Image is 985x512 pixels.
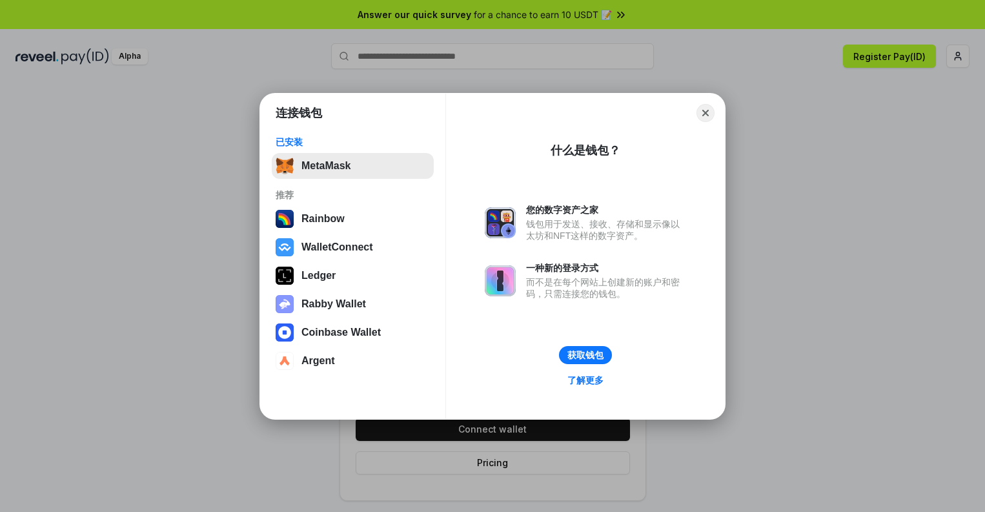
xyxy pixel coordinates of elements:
button: Close [696,104,715,122]
img: svg+xml,%3Csvg%20xmlns%3D%22http%3A%2F%2Fwww.w3.org%2F2000%2Fsvg%22%20fill%3D%22none%22%20viewBox... [485,207,516,238]
h1: 连接钱包 [276,105,322,121]
a: 了解更多 [560,372,611,389]
div: Ledger [301,270,336,282]
img: svg+xml,%3Csvg%20width%3D%2228%22%20height%3D%2228%22%20viewBox%3D%220%200%2028%2028%22%20fill%3D... [276,323,294,342]
img: svg+xml,%3Csvg%20width%3D%2228%22%20height%3D%2228%22%20viewBox%3D%220%200%2028%2028%22%20fill%3D... [276,352,294,370]
div: 推荐 [276,189,430,201]
div: 而不是在每个网站上创建新的账户和密码，只需连接您的钱包。 [526,276,686,300]
button: 获取钱包 [559,346,612,364]
div: 已安装 [276,136,430,148]
button: Rabby Wallet [272,291,434,317]
img: svg+xml,%3Csvg%20width%3D%22120%22%20height%3D%22120%22%20viewBox%3D%220%200%20120%20120%22%20fil... [276,210,294,228]
div: Rabby Wallet [301,298,366,310]
button: Coinbase Wallet [272,320,434,345]
img: svg+xml,%3Csvg%20xmlns%3D%22http%3A%2F%2Fwww.w3.org%2F2000%2Fsvg%22%20width%3D%2228%22%20height%3... [276,267,294,285]
div: WalletConnect [301,241,373,253]
div: MetaMask [301,160,350,172]
div: 一种新的登录方式 [526,262,686,274]
img: svg+xml,%3Csvg%20fill%3D%22none%22%20height%3D%2233%22%20viewBox%3D%220%200%2035%2033%22%20width%... [276,157,294,175]
button: Ledger [272,263,434,289]
div: Argent [301,355,335,367]
img: svg+xml,%3Csvg%20width%3D%2228%22%20height%3D%2228%22%20viewBox%3D%220%200%2028%2028%22%20fill%3D... [276,238,294,256]
button: Argent [272,348,434,374]
div: Rainbow [301,213,345,225]
div: 什么是钱包？ [551,143,620,158]
button: WalletConnect [272,234,434,260]
div: 钱包用于发送、接收、存储和显示像以太坊和NFT这样的数字资产。 [526,218,686,241]
div: 获取钱包 [567,349,604,361]
img: svg+xml,%3Csvg%20xmlns%3D%22http%3A%2F%2Fwww.w3.org%2F2000%2Fsvg%22%20fill%3D%22none%22%20viewBox... [485,265,516,296]
div: 您的数字资产之家 [526,204,686,216]
div: Coinbase Wallet [301,327,381,338]
button: Rainbow [272,206,434,232]
button: MetaMask [272,153,434,179]
img: svg+xml,%3Csvg%20xmlns%3D%22http%3A%2F%2Fwww.w3.org%2F2000%2Fsvg%22%20fill%3D%22none%22%20viewBox... [276,295,294,313]
div: 了解更多 [567,374,604,386]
